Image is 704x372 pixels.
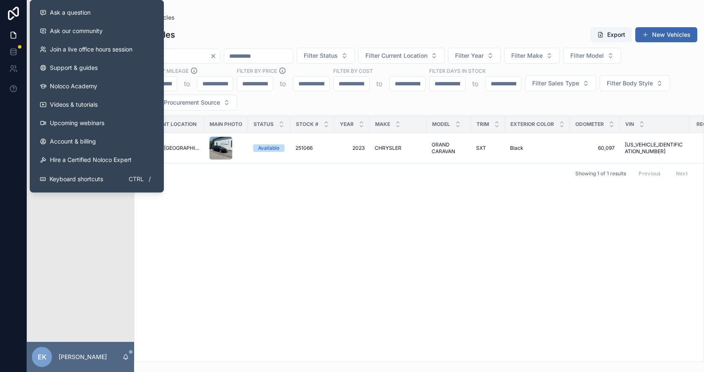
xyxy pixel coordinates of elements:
div: scrollable content [27,33,134,132]
label: FILTER BY PRICE [237,67,277,74]
button: Keyboard shortcutsCtrl/ [33,169,160,189]
label: Filter By Mileage [141,67,189,74]
button: Select Button [297,48,355,64]
span: Filter Body Style [607,79,653,87]
span: Support & guides [50,64,98,72]
span: Filter Model [570,51,604,60]
span: Year [340,121,354,128]
button: Select Button [525,75,596,91]
a: Account & billing [33,132,160,151]
span: Exterior Color [510,121,554,128]
span: Model [432,121,450,128]
a: Join a live office hours session [33,40,160,59]
a: GRAND CARAVAN [432,141,466,155]
span: Ask our community [50,27,103,35]
span: CHRYSLER [375,145,401,151]
button: Select Button [448,48,501,64]
span: SXT [476,145,486,151]
a: 60,097 [575,145,615,151]
span: Filter Sales Type [532,79,579,87]
a: Videos & tutorials [33,95,160,114]
span: Filter Status [304,51,338,60]
button: Select Button [600,75,670,91]
a: 251066 [295,145,329,151]
span: VIN [625,121,634,128]
span: Black [510,145,523,151]
a: Upcoming webinars [33,114,160,132]
a: Support & guides [33,59,160,77]
span: Odometer [575,121,604,128]
span: Account & billing [50,137,96,146]
a: Black [510,145,565,151]
span: Make [375,121,390,128]
span: Showing 1 of 1 results [575,170,626,177]
span: Filter Make [511,51,543,60]
span: Ask a question [50,8,91,17]
span: Ctrl [128,174,145,184]
label: FILTER BY COST [333,67,373,74]
a: SXT [476,145,500,151]
a: [US_VEHICLE_IDENTIFICATION_NUMBER] [625,141,684,155]
span: Trim [476,121,489,128]
span: Hire a Certified Noloco Expert [50,156,132,164]
p: to [376,79,383,89]
p: [PERSON_NAME] [59,353,107,361]
span: / [146,176,153,182]
p: to [280,79,286,89]
button: Select Button [563,48,621,64]
button: Select Button [141,95,237,110]
button: Export [590,27,632,42]
button: New Vehicles [635,27,697,42]
span: Filter Current Location [365,51,427,60]
span: Videos & tutorials [50,100,98,109]
span: Filter Year [455,51,484,60]
span: Keyboard shortcuts [49,175,103,183]
button: Ask a question [33,3,160,22]
button: Hire a Certified Noloco Expert [33,151,160,169]
p: to [472,79,479,89]
a: CHRYSLER [375,145,422,151]
span: Noloco Academy [50,82,97,90]
p: to [184,79,190,89]
span: Stock # [296,121,318,128]
a: MyCar ([GEOGRAPHIC_DATA]) [145,145,199,151]
span: Status [254,121,274,128]
a: Ask our community [33,22,160,40]
span: Join a live office hours session [50,45,132,54]
div: Available [258,144,280,152]
span: Filter Procurement Source [148,98,220,107]
span: Current Location [145,121,197,128]
span: EK [38,352,47,362]
button: Select Button [358,48,445,64]
a: 2023 [339,145,365,151]
span: Upcoming webinars [50,119,104,127]
button: Select Button [504,48,560,64]
span: Main Photo [210,121,242,128]
span: 251066 [295,145,313,151]
button: Clear [210,53,220,59]
label: Filter Days In Stock [429,67,486,74]
a: Available [253,144,285,152]
a: Noloco Academy [33,77,160,95]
